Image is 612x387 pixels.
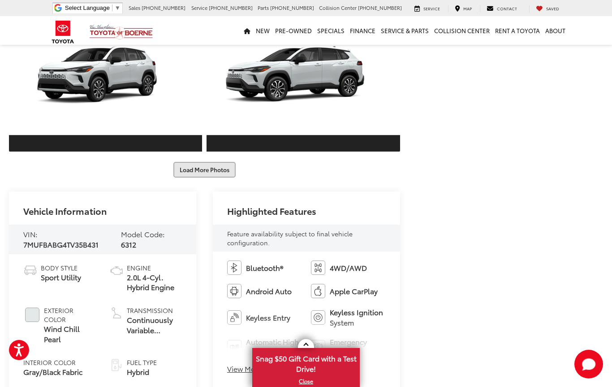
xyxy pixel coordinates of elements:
span: Exterior Color [44,306,96,324]
svg: Start Chat [574,350,603,378]
span: Map [463,5,472,11]
a: About [543,16,568,45]
span: [PHONE_NUMBER] [209,4,253,11]
span: ▼ [115,4,121,11]
span: Wind Chill Pearl [44,324,96,344]
img: 2026 Toyota Corolla Hybrid S [7,25,204,135]
span: Snag $50 Gift Card with a Test Drive! [253,349,359,376]
button: View More Highlights... [227,364,306,374]
span: 4WD/AWD [330,263,367,273]
span: Select Language [65,4,110,11]
img: Bluetooth® [227,261,241,275]
span: Sport Utility [41,272,81,283]
img: 4WD/AWD [311,261,325,275]
span: Sales [129,4,140,11]
button: Load More Photos [173,162,236,178]
a: Specials [315,16,347,45]
span: ​ [112,4,112,11]
span: Service [423,5,440,11]
span: Body Style [41,263,81,272]
span: Keyless Ignition System [330,307,386,328]
img: Keyless Ignition System [311,310,325,325]
a: Finance [347,16,378,45]
span: Transmission [127,306,182,315]
a: Service [408,5,447,12]
h2: Highlighted Features [227,206,316,216]
img: Android Auto [227,284,241,298]
span: Collision Center [319,4,357,11]
a: Expand Photo 22 [9,8,202,153]
a: Service & Parts: Opens in a new tab [378,16,431,45]
a: Map [448,5,478,12]
span: Fuel Type [127,358,157,367]
span: Gray/Black Fabric [23,367,82,377]
a: Select Language​ [65,4,121,11]
span: Model Code: [121,229,165,239]
span: 2.0L 4-Cyl. Hybrid Engine [127,272,182,293]
span: 7MUFBABG4TV35B431 [23,239,99,249]
h2: Vehicle Information [23,206,107,216]
span: 6312 [121,239,136,249]
span: Service [191,4,207,11]
a: Contact [480,5,524,12]
span: Contact [497,5,517,11]
a: Pre-Owned [272,16,315,45]
span: Engine [127,263,182,272]
img: Vic Vaughan Toyota of Boerne [89,24,153,40]
img: Keyless Entry [227,310,241,325]
span: Saved [546,5,559,11]
span: [PHONE_NUMBER] [270,4,314,11]
span: VIN: [23,229,38,239]
span: Continuously Variable Transmission with intelligence and Shift Mode (CVTi-S) / All-Wheel Drive [127,315,182,335]
span: Keyless Entry [246,313,290,323]
span: Hybrid [127,367,157,377]
button: Toggle Chat Window [574,350,603,378]
span: Android Auto [246,286,292,296]
a: Rent a Toyota [492,16,543,45]
a: Collision Center [431,16,492,45]
a: My Saved Vehicles [529,5,566,12]
img: Toyota [46,17,80,47]
span: Apple CarPlay [330,286,378,296]
span: Interior Color [23,358,82,367]
a: Home [241,16,253,45]
img: 2026 Toyota Corolla Hybrid S [205,25,402,135]
span: Feature availability subject to final vehicle configuration. [227,229,353,247]
img: Apple CarPlay [311,284,325,298]
a: New [253,16,272,45]
span: [PHONE_NUMBER] [358,4,402,11]
a: Expand Photo 23 [207,8,400,153]
span: #E3E9E9 [25,308,39,322]
span: Bluetooth® [246,263,283,273]
span: [PHONE_NUMBER] [142,4,185,11]
span: Parts [258,4,269,11]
